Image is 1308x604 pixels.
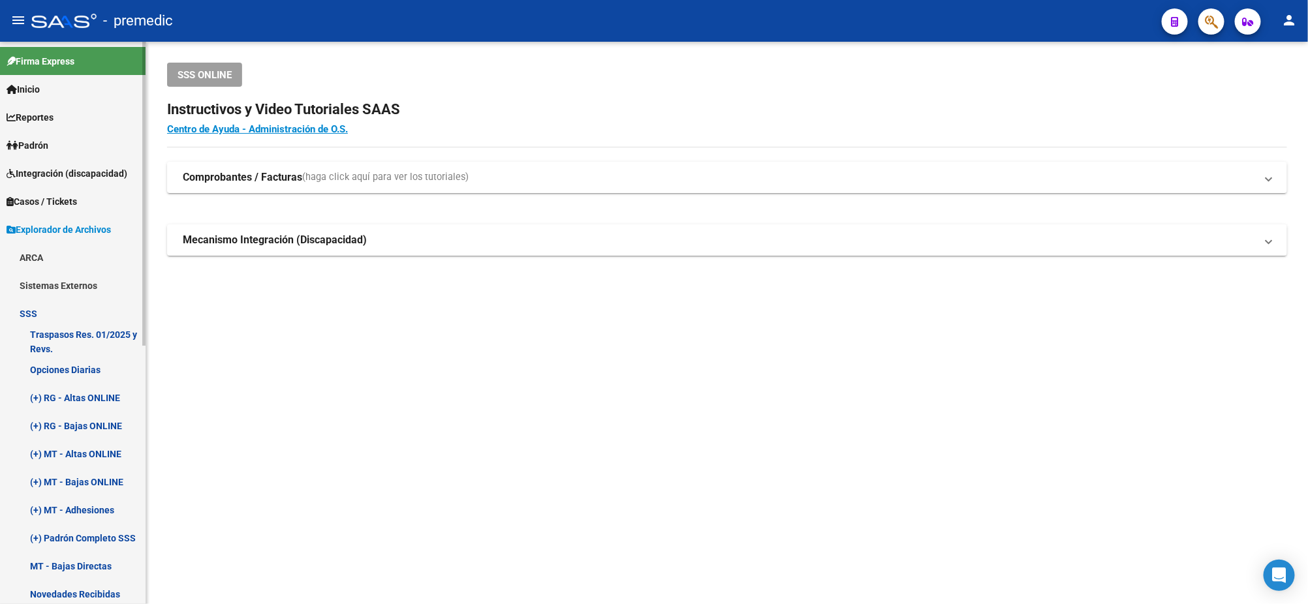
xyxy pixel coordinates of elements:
span: Explorador de Archivos [7,222,111,237]
strong: Mecanismo Integración (Discapacidad) [183,233,367,247]
span: Reportes [7,110,54,125]
h2: Instructivos y Video Tutoriales SAAS [167,97,1287,122]
span: (haga click aquí para ver los tutoriales) [302,170,469,185]
div: Open Intercom Messenger [1264,560,1295,591]
span: SSS ONLINE [178,69,232,81]
span: Firma Express [7,54,74,68]
span: - premedic [103,7,173,35]
button: SSS ONLINE [167,63,242,87]
span: Padrón [7,138,48,153]
mat-icon: menu [10,12,26,28]
mat-expansion-panel-header: Comprobantes / Facturas(haga click aquí para ver los tutoriales) [167,162,1287,193]
span: Integración (discapacidad) [7,166,127,181]
strong: Comprobantes / Facturas [183,170,302,185]
span: Casos / Tickets [7,194,77,209]
a: Centro de Ayuda - Administración de O.S. [167,123,348,135]
mat-expansion-panel-header: Mecanismo Integración (Discapacidad) [167,224,1287,256]
span: Inicio [7,82,40,97]
mat-icon: person [1282,12,1298,28]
